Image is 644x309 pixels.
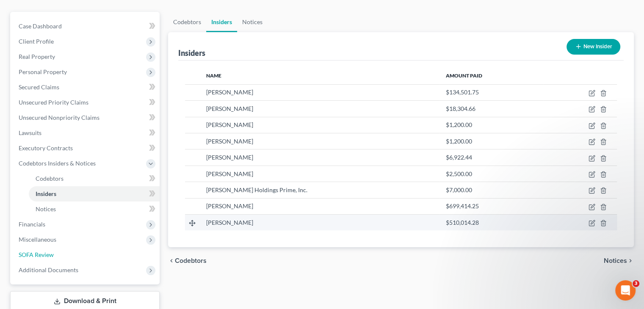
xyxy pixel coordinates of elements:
span: Real Property [19,53,55,60]
span: [PERSON_NAME] [206,154,253,161]
span: [PERSON_NAME] Holdings Prime, Inc. [206,186,307,193]
span: $6,922.44 [446,154,472,161]
a: Notices [29,201,160,217]
a: Lawsuits [12,125,160,141]
a: Executory Contracts [12,141,160,156]
span: $699,414.25 [446,202,479,210]
span: $134,501.75 [446,88,479,96]
span: Unsecured Priority Claims [19,99,88,106]
span: [PERSON_NAME] [206,121,253,128]
span: $18,304.66 [446,105,475,112]
span: $1,200.00 [446,138,472,145]
i: chevron_right [627,257,634,264]
a: Secured Claims [12,80,160,95]
a: Codebtors [29,171,160,186]
i: chevron_left [168,257,175,264]
span: [PERSON_NAME] [206,138,253,145]
span: Notices [36,205,56,212]
a: SOFA Review [12,247,160,262]
a: Unsecured Priority Claims [12,95,160,110]
span: Unsecured Nonpriority Claims [19,114,100,121]
span: $1,200.00 [446,121,472,128]
span: 3 [633,280,639,287]
span: Miscellaneous [19,236,56,243]
span: Additional Documents [19,266,78,273]
button: chevron_left Codebtors [168,257,207,264]
span: Personal Property [19,68,67,75]
span: Notices [604,257,627,264]
span: Codebtors [36,175,64,182]
a: Case Dashboard [12,19,160,34]
a: Insiders [29,186,160,201]
span: [PERSON_NAME] [206,170,253,177]
span: Client Profile [19,38,54,45]
span: Insiders [36,190,56,197]
span: [PERSON_NAME] [206,219,253,226]
span: [PERSON_NAME] [206,88,253,96]
a: Insiders [206,12,237,32]
iframe: Intercom live chat [615,280,636,301]
span: Codebtors Insiders & Notices [19,160,96,167]
div: Insiders [178,48,205,58]
a: Unsecured Nonpriority Claims [12,110,160,125]
a: Notices [237,12,268,32]
span: Lawsuits [19,129,41,136]
a: Codebtors [168,12,206,32]
span: $7,000.00 [446,186,472,193]
button: Notices chevron_right [604,257,634,264]
span: [PERSON_NAME] [206,202,253,210]
span: Amount Paid [446,72,482,79]
button: New Insider [567,39,620,55]
span: Name [206,72,221,79]
span: Executory Contracts [19,144,73,152]
span: $2,500.00 [446,170,472,177]
span: $510,014.28 [446,219,479,226]
span: SOFA Review [19,251,54,258]
span: Financials [19,221,45,228]
span: Case Dashboard [19,22,62,30]
span: [PERSON_NAME] [206,105,253,112]
span: Codebtors [175,257,207,264]
span: Secured Claims [19,83,59,91]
